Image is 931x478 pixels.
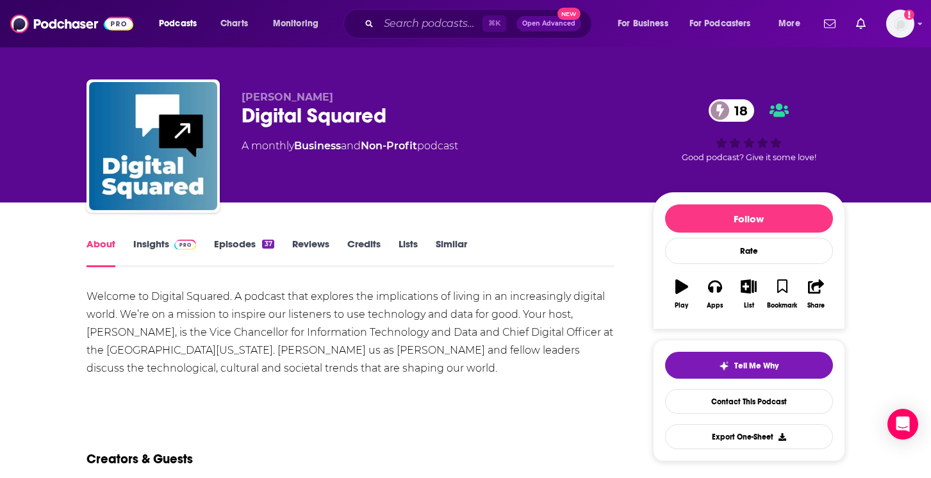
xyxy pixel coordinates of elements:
[665,389,833,414] a: Contact This Podcast
[799,271,832,317] button: Share
[734,361,779,371] span: Tell Me Why
[732,271,765,317] button: List
[709,99,754,122] a: 18
[886,10,914,38] button: Show profile menu
[482,15,506,32] span: ⌘ K
[744,302,754,309] div: List
[665,204,833,233] button: Follow
[904,10,914,20] svg: Add a profile image
[294,140,341,152] a: Business
[819,13,841,35] a: Show notifications dropdown
[347,238,381,267] a: Credits
[886,10,914,38] span: Logged in as khanusik
[89,82,217,210] img: Digital Squared
[516,16,581,31] button: Open AdvancedNew
[721,99,754,122] span: 18
[214,238,274,267] a: Episodes37
[887,409,918,440] div: Open Intercom Messenger
[682,152,816,162] span: Good podcast? Give it some love!
[87,238,115,267] a: About
[609,13,684,34] button: open menu
[133,238,197,267] a: InsightsPodchaser Pro
[174,240,197,250] img: Podchaser Pro
[766,271,799,317] button: Bookmark
[212,13,256,34] a: Charts
[770,13,816,34] button: open menu
[779,15,800,33] span: More
[807,302,825,309] div: Share
[665,271,698,317] button: Play
[719,361,729,371] img: tell me why sparkle
[159,15,197,33] span: Podcasts
[150,13,213,34] button: open menu
[436,238,467,267] a: Similar
[361,140,417,152] a: Non-Profit
[273,15,318,33] span: Monitoring
[557,8,581,20] span: New
[653,91,845,170] div: 18Good podcast? Give it some love!
[87,451,193,467] h2: Creators & Guests
[767,302,797,309] div: Bookmark
[665,238,833,264] div: Rate
[399,238,418,267] a: Lists
[87,288,615,377] div: Welcome to Digital Squared. A podcast that explores the implications of living in an increasingly...
[689,15,751,33] span: For Podcasters
[675,302,688,309] div: Play
[665,424,833,449] button: Export One-Sheet
[698,271,732,317] button: Apps
[220,15,248,33] span: Charts
[681,13,770,34] button: open menu
[707,302,723,309] div: Apps
[341,140,361,152] span: and
[379,13,482,34] input: Search podcasts, credits, & more...
[356,9,604,38] div: Search podcasts, credits, & more...
[851,13,871,35] a: Show notifications dropdown
[618,15,668,33] span: For Business
[886,10,914,38] img: User Profile
[522,21,575,27] span: Open Advanced
[665,352,833,379] button: tell me why sparkleTell Me Why
[264,13,335,34] button: open menu
[262,240,274,249] div: 37
[292,238,329,267] a: Reviews
[242,91,333,103] span: [PERSON_NAME]
[10,12,133,36] img: Podchaser - Follow, Share and Rate Podcasts
[242,138,458,154] div: A monthly podcast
